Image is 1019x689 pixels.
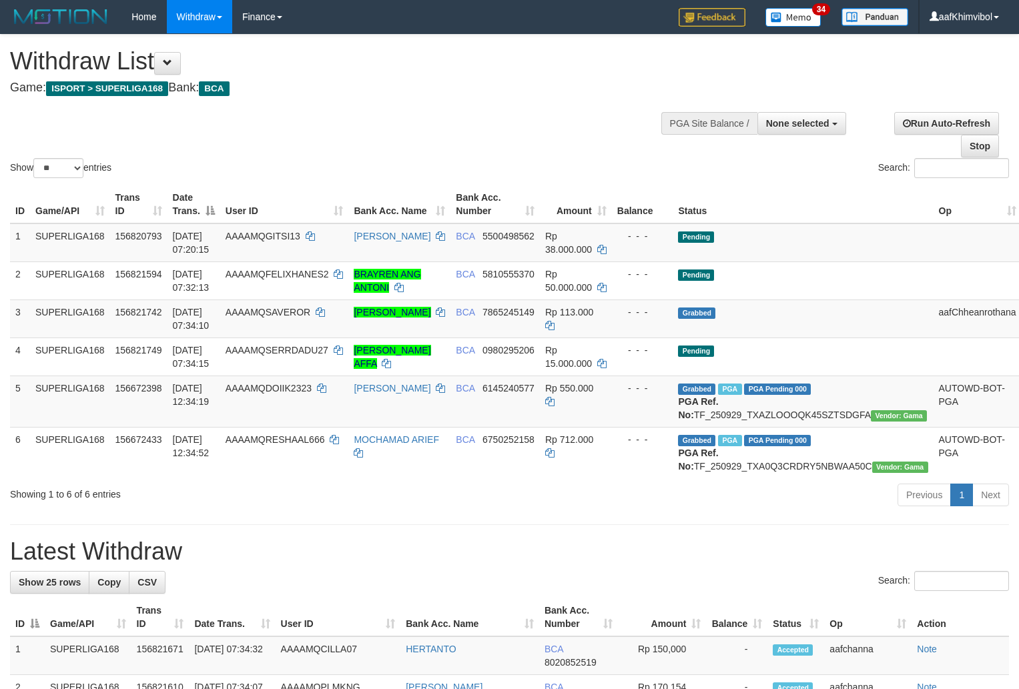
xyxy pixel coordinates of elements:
[456,231,474,241] span: BCA
[226,383,312,394] span: AAAAMQDOIIK2323
[617,382,668,395] div: - - -
[110,185,167,223] th: Trans ID: activate to sort column ascending
[10,185,30,223] th: ID
[226,434,325,445] span: AAAAMQRESHAAL666
[354,307,430,317] a: [PERSON_NAME]
[10,81,666,95] h4: Game: Bank:
[173,307,210,331] span: [DATE] 07:34:10
[706,598,767,636] th: Balance: activate to sort column ascending
[612,185,673,223] th: Balance
[129,571,165,594] a: CSV
[10,48,666,75] h1: Withdraw List
[220,185,349,223] th: User ID: activate to sort column ascending
[841,8,908,26] img: panduan.png
[765,8,821,27] img: Button%20Memo.svg
[482,269,535,279] span: Copy 5810555370 to clipboard
[226,231,300,241] span: AAAAMQGITSI13
[706,636,767,675] td: -
[450,185,540,223] th: Bank Acc. Number: activate to sort column ascending
[812,3,830,15] span: 34
[545,269,592,293] span: Rp 50.000.000
[618,636,706,675] td: Rp 150,000
[617,229,668,243] div: - - -
[872,462,928,473] span: Vendor URL: https://trx31.1velocity.biz
[456,434,474,445] span: BCA
[30,427,110,478] td: SUPERLIGA168
[673,185,933,223] th: Status
[173,434,210,458] span: [DATE] 12:34:52
[10,482,414,501] div: Showing 1 to 6 of 6 entries
[226,307,310,317] span: AAAAMQSAVEROR
[482,345,535,356] span: Copy 0980295206 to clipboard
[173,231,210,255] span: [DATE] 07:20:15
[10,7,111,27] img: MOTION_logo.png
[456,345,474,356] span: BCA
[10,636,45,675] td: 1
[115,307,162,317] span: 156821742
[400,598,539,636] th: Bank Acc. Name: activate to sort column ascending
[766,118,829,129] span: None selected
[894,112,999,135] a: Run Auto-Refresh
[10,223,30,262] td: 1
[456,307,474,317] span: BCA
[354,345,430,369] a: [PERSON_NAME] AFFA
[617,343,668,357] div: - - -
[46,81,168,96] span: ISPORT > SUPERLIGA168
[678,396,718,420] b: PGA Ref. No:
[617,305,668,319] div: - - -
[718,384,741,395] span: Marked by aafsoycanthlai
[661,112,757,135] div: PGA Site Balance /
[679,8,745,27] img: Feedback.jpg
[10,538,1009,565] h1: Latest Withdraw
[618,598,706,636] th: Amount: activate to sort column ascending
[678,435,715,446] span: Grabbed
[131,636,190,675] td: 156821671
[961,135,999,157] a: Stop
[354,383,430,394] a: [PERSON_NAME]
[45,598,131,636] th: Game/API: activate to sort column ascending
[545,644,563,654] span: BCA
[482,383,535,394] span: Copy 6145240577 to clipboard
[33,158,83,178] select: Showentries
[912,598,1009,636] th: Action
[10,337,30,376] td: 4
[757,112,846,135] button: None selected
[545,345,592,369] span: Rp 15.000.000
[678,384,715,395] span: Grabbed
[354,434,439,445] a: MOCHAMAD ARIEF
[30,261,110,299] td: SUPERLIGA168
[773,644,813,656] span: Accepted
[406,644,456,654] a: HERTANTO
[744,435,811,446] span: PGA Pending
[30,376,110,427] td: SUPERLIGA168
[10,158,111,178] label: Show entries
[673,427,933,478] td: TF_250929_TXA0Q3CRDRY5NBWAA50C
[718,435,741,446] span: Marked by aafsoycanthlai
[10,299,30,337] td: 3
[115,345,162,356] span: 156821749
[617,433,668,446] div: - - -
[972,484,1009,506] a: Next
[167,185,220,223] th: Date Trans.: activate to sort column descending
[678,346,714,357] span: Pending
[97,577,121,588] span: Copy
[19,577,81,588] span: Show 25 rows
[617,267,668,281] div: - - -
[540,185,612,223] th: Amount: activate to sort column ascending
[482,231,535,241] span: Copy 5500498562 to clipboard
[545,657,597,668] span: Copy 8020852519 to clipboard
[189,598,275,636] th: Date Trans.: activate to sort column ascending
[545,434,593,445] span: Rp 712.000
[30,337,110,376] td: SUPERLIGA168
[348,185,450,223] th: Bank Acc. Name: activate to sort column ascending
[30,299,110,337] td: SUPERLIGA168
[10,571,89,594] a: Show 25 rows
[173,345,210,369] span: [DATE] 07:34:15
[878,571,1009,591] label: Search:
[545,231,592,255] span: Rp 38.000.000
[276,598,401,636] th: User ID: activate to sort column ascending
[30,185,110,223] th: Game/API: activate to sort column ascending
[189,636,275,675] td: [DATE] 07:34:32
[898,484,951,506] a: Previous
[950,484,973,506] a: 1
